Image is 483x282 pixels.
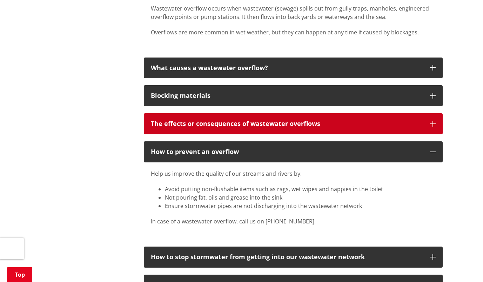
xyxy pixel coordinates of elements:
button: Blocking materials [144,85,443,106]
p: How to prevent an overflow [151,148,423,155]
p: What causes a wastewater overflow? [151,65,423,72]
button: What causes a wastewater overflow? [144,58,443,79]
li: Ensure stormwater pipes are not discharging into the wastewater network [165,202,436,210]
button: How to stop stormwater from getting into our wastewater network [144,247,443,268]
li: Avoid putting non-flushable items such as rags, wet wipes and nappies in the toilet [165,185,436,193]
a: Top [7,267,32,282]
p: Wastewater overflow occurs when wastewater (sewage) spills out from gully traps, manholes, engine... [151,4,436,21]
li: Not pouring fat, oils and grease into the sink [165,193,436,202]
p: Overflows are more common in wet weather, but they can happen at any time if caused by blockages. [151,28,436,36]
div: Blocking materials [151,92,423,99]
p: In case of a wastewater overflow, call us on [PHONE_NUMBER]. [151,217,436,226]
p: The effects or consequences of wastewater overflows [151,120,423,127]
p: Help us improve the quality of our streams and rivers by: [151,169,436,178]
button: How to prevent an overflow [144,141,443,162]
button: The effects or consequences of wastewater overflows [144,113,443,134]
p: How to stop stormwater from getting into our wastewater network [151,254,423,261]
iframe: Messenger Launcher [451,253,476,278]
